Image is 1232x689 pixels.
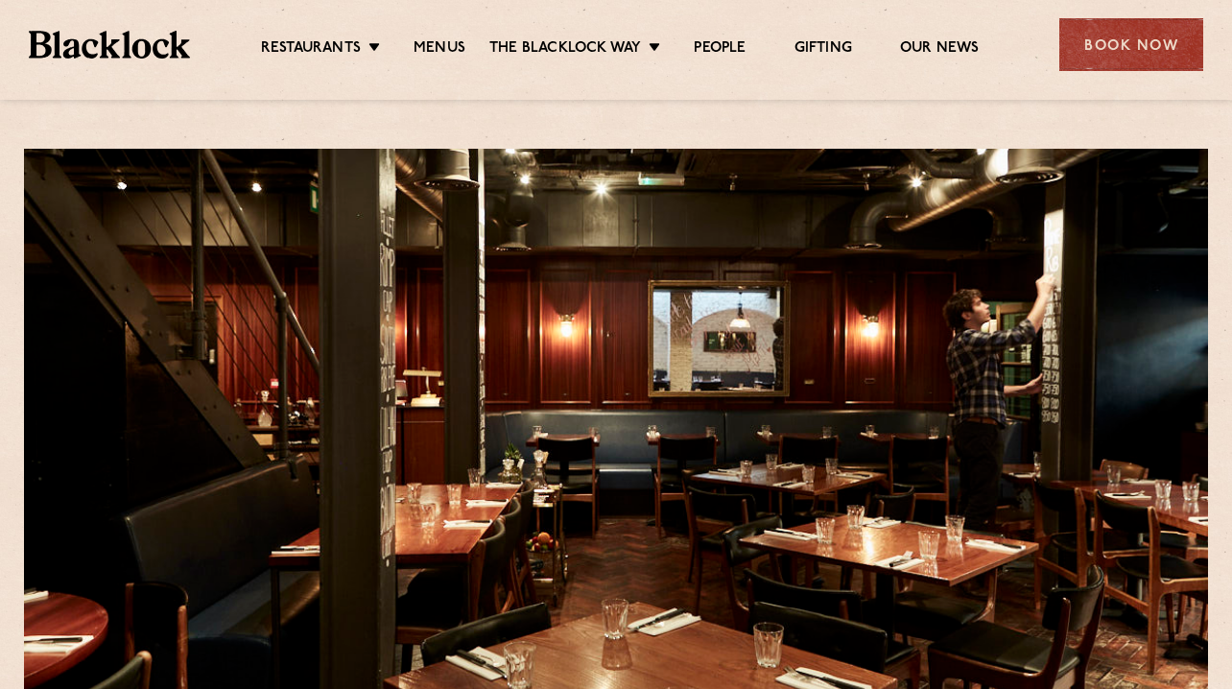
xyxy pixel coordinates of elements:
a: Our News [900,39,980,60]
a: People [694,39,746,60]
a: Menus [414,39,465,60]
a: Restaurants [261,39,361,60]
a: The Blacklock Way [489,39,641,60]
a: Gifting [794,39,852,60]
img: BL_Textured_Logo-footer-cropped.svg [29,31,190,58]
div: Book Now [1059,18,1203,71]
